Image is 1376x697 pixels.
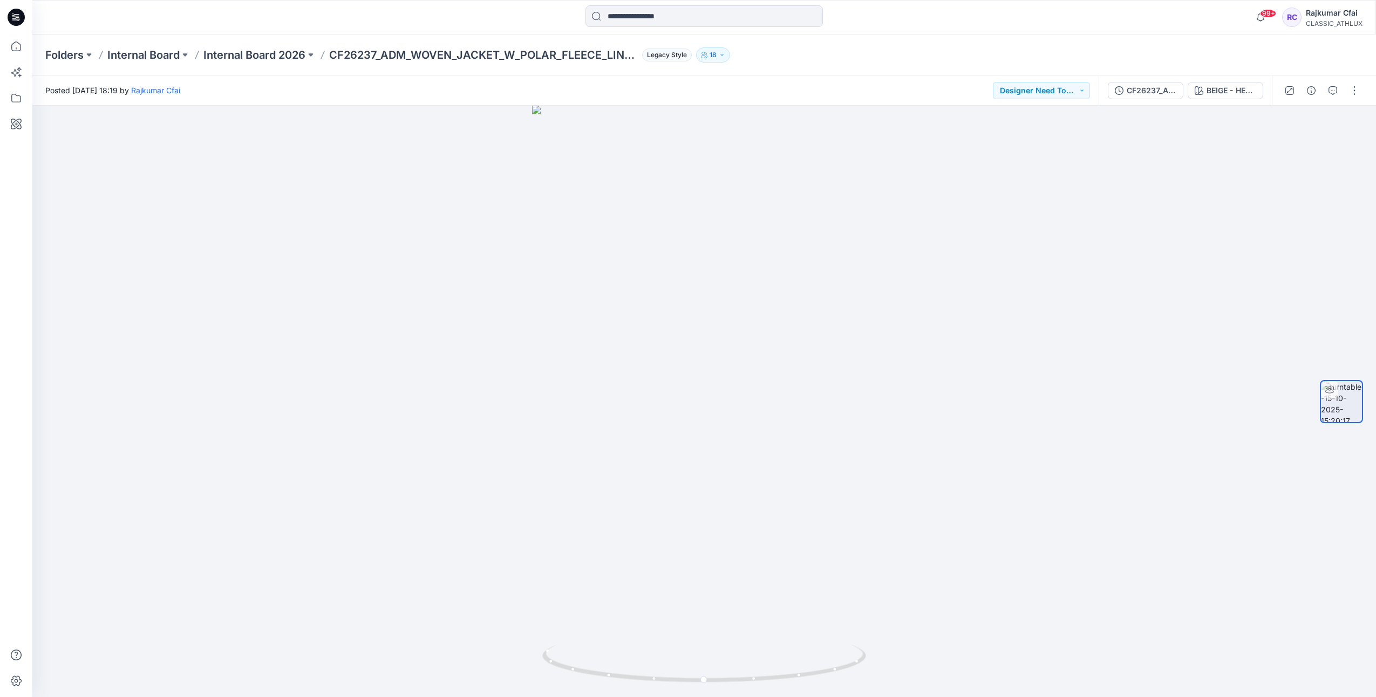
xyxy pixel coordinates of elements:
span: Posted [DATE] 18:19 by [45,85,180,96]
p: CF26237_ADM_WOVEN_JACKET_W_POLAR_FLEECE_LINING-Opt-1 [329,47,638,63]
a: Rajkumar Cfai [131,86,180,95]
div: RC [1282,8,1302,27]
div: CF26237_ADM_WOVEN_JACKET_W_POLAR_FLEECE_LINING-Opt-1 [1127,85,1176,96]
img: turntable-15-10-2025-15:20:17 [1321,381,1362,422]
button: BEIGE - HEADER COLOR [1188,82,1263,99]
button: 18 [696,47,730,63]
a: Folders [45,47,84,63]
a: Internal Board [107,47,180,63]
div: BEIGE - HEADER COLOR [1207,85,1256,96]
span: 99+ [1260,9,1276,18]
div: CLASSIC_ATHLUX [1306,19,1363,27]
div: Rajkumar Cfai [1306,6,1363,19]
a: Internal Board 2026 [203,47,305,63]
p: 18 [710,49,717,61]
span: Legacy Style [642,49,692,61]
button: CF26237_ADM_WOVEN_JACKET_W_POLAR_FLEECE_LINING-Opt-1 [1108,82,1183,99]
button: Legacy Style [638,47,692,63]
button: Details [1303,82,1320,99]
